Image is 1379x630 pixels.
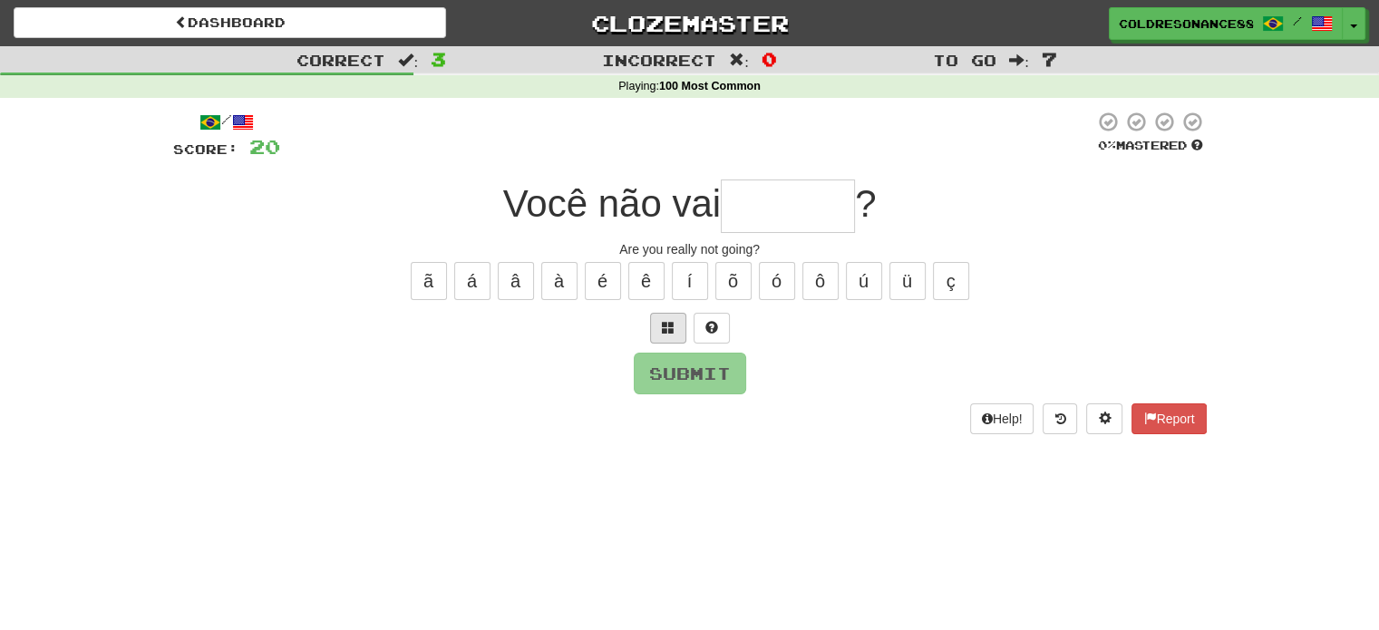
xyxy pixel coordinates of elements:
[1042,48,1057,70] span: 7
[173,240,1207,258] div: Are you really not going?
[411,262,447,300] button: ã
[1009,53,1029,68] span: :
[855,182,876,225] span: ?
[672,262,708,300] button: í
[802,262,839,300] button: ô
[14,7,446,38] a: Dashboard
[889,262,926,300] button: ü
[454,262,490,300] button: á
[173,141,238,157] span: Score:
[650,313,686,344] button: Switch sentence to multiple choice alt+p
[431,48,446,70] span: 3
[1109,7,1343,40] a: ColdResonance8855 /
[585,262,621,300] button: é
[759,262,795,300] button: ó
[602,51,716,69] span: Incorrect
[1131,403,1206,434] button: Report
[296,51,385,69] span: Correct
[933,51,996,69] span: To go
[933,262,969,300] button: ç
[173,111,280,133] div: /
[541,262,578,300] button: à
[628,262,665,300] button: ê
[729,53,749,68] span: :
[970,403,1034,434] button: Help!
[762,48,777,70] span: 0
[249,135,280,158] span: 20
[634,353,746,394] button: Submit
[398,53,418,68] span: :
[1119,15,1253,32] span: ColdResonance8855
[1043,403,1077,434] button: Round history (alt+y)
[715,262,752,300] button: õ
[473,7,906,39] a: Clozemaster
[846,262,882,300] button: ú
[1094,138,1207,154] div: Mastered
[1098,138,1116,152] span: 0 %
[1293,15,1302,27] span: /
[503,182,722,225] span: Você não vai
[659,80,761,92] strong: 100 Most Common
[694,313,730,344] button: Single letter hint - you only get 1 per sentence and score half the points! alt+h
[498,262,534,300] button: â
